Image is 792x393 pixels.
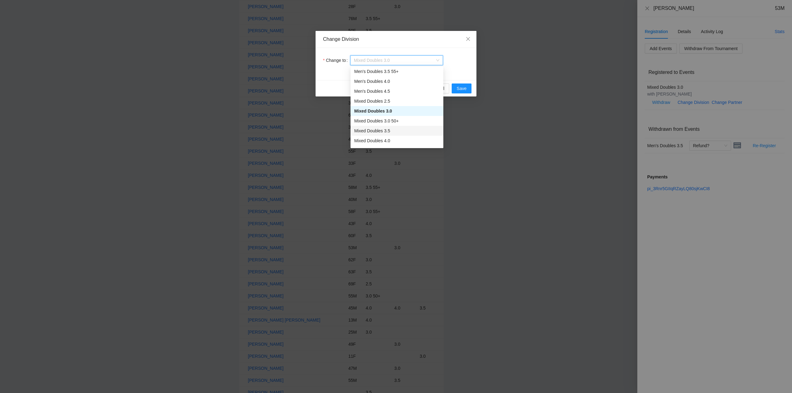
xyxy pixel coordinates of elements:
button: Save [452,83,471,93]
div: Mixed Doubles 3.5 [354,127,440,134]
div: Mixed Doubles 2.5 [351,96,443,106]
div: Men's Doubles 4.5 [351,86,443,96]
div: Men's Doubles 3.5 55+ [351,66,443,76]
div: Mixed Doubles 4.0 [354,137,440,144]
label: Change to [323,55,350,65]
div: Mixed Doubles 3.0 50+ [354,117,440,124]
div: Mixed Doubles 2.5 [354,98,440,105]
div: Men's Doubles 3.5 55+ [354,68,440,75]
div: Mixed Doubles 3.0 50+ [351,116,443,126]
span: Save [457,85,467,92]
div: Mixed Doubles 4.0 [351,136,443,146]
div: Mixed Doubles 3.0 [354,108,440,114]
button: Close [460,31,476,48]
div: Mixed Doubles 3.0 [351,106,443,116]
div: Change Division [323,36,469,43]
div: Mixed Doubles 3.5 [351,126,443,136]
div: Men's Doubles 4.0 [354,78,440,85]
span: Mixed Doubles 3.0 [354,56,439,65]
div: Mixed Doubles 4.5 [351,146,443,156]
span: close [466,36,471,41]
div: Men's Doubles 4.0 [351,76,443,86]
div: Men's Doubles 4.5 [354,88,440,95]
